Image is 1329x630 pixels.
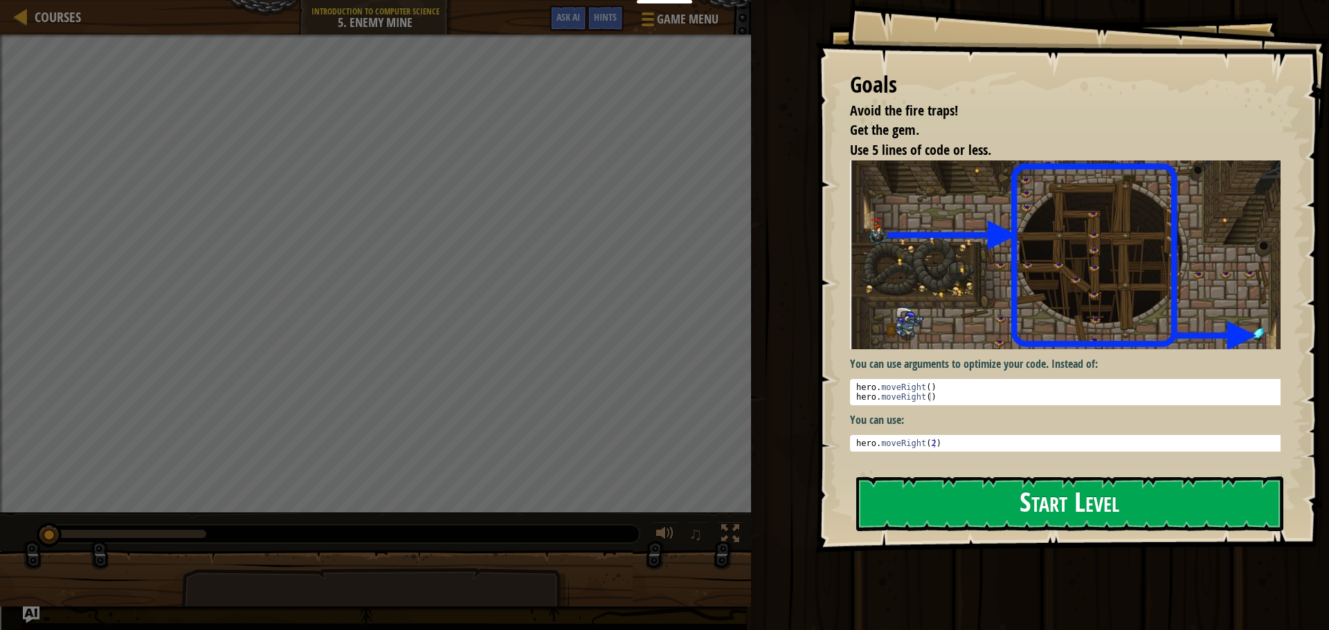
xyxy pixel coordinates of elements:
span: Ask AI [557,10,580,24]
p: You can use: [850,412,1291,428]
p: You can use arguments to optimize your code. Instead of: [850,356,1291,372]
button: Ask AI [23,606,39,623]
span: Hints [594,10,617,24]
li: Avoid the fire traps! [833,101,1277,121]
div: Delete [6,43,1323,55]
button: Game Menu [631,6,727,38]
div: Rename [6,80,1323,93]
span: Courses [35,8,81,26]
button: ♫ [686,521,709,550]
div: Goals [850,69,1281,101]
span: Get the gem. [850,120,919,139]
div: Move To ... [6,30,1323,43]
img: Enemy mine [850,160,1291,349]
div: Sign out [6,68,1323,80]
button: Adjust volume [651,521,679,550]
span: Use 5 lines of code or less. [850,140,991,159]
div: Move To ... [6,93,1323,105]
a: Courses [28,8,81,26]
button: Ask AI [550,6,587,31]
button: Start Level [856,476,1283,531]
span: Game Menu [657,10,718,28]
div: Sort New > Old [6,18,1323,30]
button: Toggle fullscreen [716,521,744,550]
span: Avoid the fire traps! [850,101,958,120]
li: Use 5 lines of code or less. [833,140,1277,160]
span: ♫ [689,524,703,544]
div: Sort A > Z [6,6,1323,18]
div: Options [6,55,1323,68]
li: Get the gem. [833,120,1277,140]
